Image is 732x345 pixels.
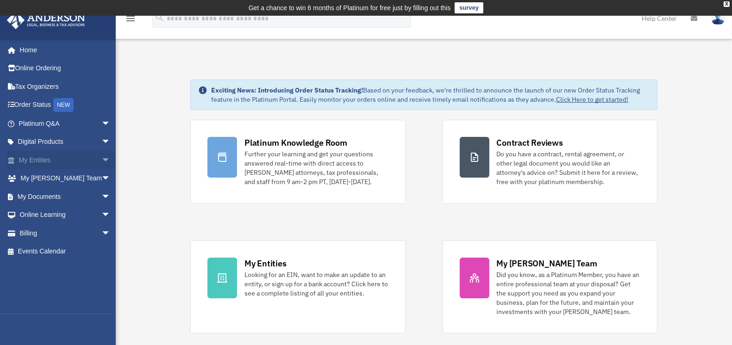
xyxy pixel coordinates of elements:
a: Online Ordering [6,59,125,78]
span: arrow_drop_down [101,151,120,170]
div: Looking for an EIN, want to make an update to an entity, or sign up for a bank account? Click her... [244,270,388,298]
a: Order StatusNEW [6,96,125,115]
a: Click Here to get started! [556,95,628,104]
a: Platinum Knowledge Room Further your learning and get your questions answered real-time with dire... [190,120,405,203]
span: arrow_drop_down [101,114,120,133]
a: Platinum Q&Aarrow_drop_down [6,114,125,133]
div: Do you have a contract, rental agreement, or other legal document you would like an attorney's ad... [497,149,640,186]
a: Billingarrow_drop_down [6,224,125,242]
a: survey [455,2,483,13]
div: close [724,1,730,7]
div: Get a chance to win 6 months of Platinum for free just by filling out this [249,2,451,13]
a: My Documentsarrow_drop_down [6,187,125,206]
i: menu [125,13,136,24]
a: Tax Organizers [6,77,125,96]
a: Online Learningarrow_drop_down [6,206,125,224]
a: Home [6,41,120,59]
span: arrow_drop_down [101,169,120,188]
img: User Pic [711,12,725,25]
a: menu [125,16,136,24]
a: Digital Productsarrow_drop_down [6,133,125,151]
a: Events Calendar [6,242,125,261]
div: Contract Reviews [497,137,563,148]
a: My Entities Looking for an EIN, want to make an update to an entity, or sign up for a bank accoun... [190,240,405,333]
div: My Entities [244,258,286,269]
a: Contract Reviews Do you have a contract, rental agreement, or other legal document you would like... [443,120,657,203]
span: arrow_drop_down [101,224,120,243]
a: My [PERSON_NAME] Team Did you know, as a Platinum Member, you have an entire professional team at... [443,240,657,333]
div: Did you know, as a Platinum Member, you have an entire professional team at your disposal? Get th... [497,270,640,316]
div: Further your learning and get your questions answered real-time with direct access to [PERSON_NAM... [244,149,388,186]
div: Platinum Knowledge Room [244,137,347,148]
i: search [155,12,165,23]
div: My [PERSON_NAME] Team [497,258,597,269]
span: arrow_drop_down [101,206,120,225]
span: arrow_drop_down [101,187,120,206]
span: arrow_drop_down [101,133,120,152]
a: My Entitiesarrow_drop_down [6,151,125,169]
div: NEW [53,98,74,112]
img: Anderson Advisors Platinum Portal [4,11,88,29]
a: My [PERSON_NAME] Teamarrow_drop_down [6,169,125,188]
strong: Exciting News: Introducing Order Status Tracking! [211,86,363,94]
div: Based on your feedback, we're thrilled to announce the launch of our new Order Status Tracking fe... [211,86,650,104]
